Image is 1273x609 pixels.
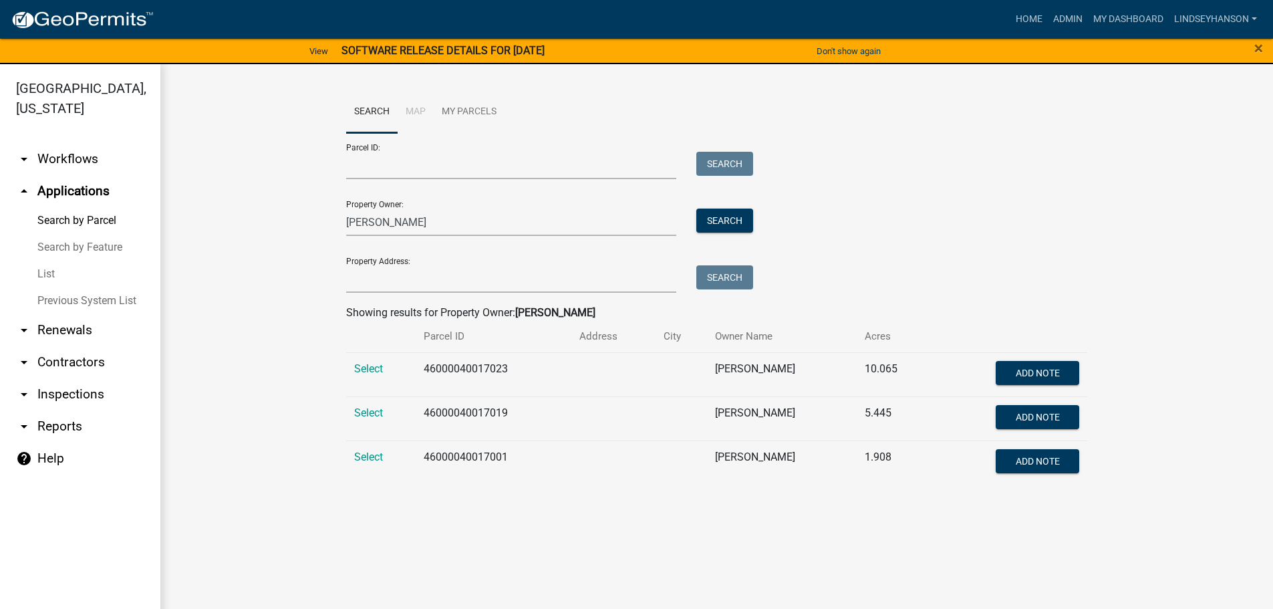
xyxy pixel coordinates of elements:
i: arrow_drop_down [16,151,32,167]
a: Admin [1048,7,1088,32]
a: Select [354,406,383,419]
i: arrow_drop_up [16,183,32,199]
span: Add Note [1016,367,1060,378]
i: arrow_drop_down [16,418,32,435]
i: arrow_drop_down [16,354,32,370]
span: Add Note [1016,455,1060,466]
td: [PERSON_NAME] [707,352,857,396]
td: 46000040017001 [416,441,571,485]
th: City [656,321,708,352]
a: Search [346,91,398,134]
a: Select [354,451,383,463]
strong: SOFTWARE RELEASE DETAILS FOR [DATE] [341,44,545,57]
th: Address [571,321,656,352]
button: Add Note [996,405,1079,429]
a: Select [354,362,383,375]
button: Add Note [996,449,1079,473]
th: Parcel ID [416,321,571,352]
td: [PERSON_NAME] [707,396,857,441]
button: Close [1254,40,1263,56]
i: arrow_drop_down [16,386,32,402]
button: Search [696,265,753,289]
td: 46000040017023 [416,352,571,396]
th: Owner Name [707,321,857,352]
button: Don't show again [811,40,886,62]
td: 46000040017019 [416,396,571,441]
a: Home [1010,7,1048,32]
button: Search [696,152,753,176]
button: Add Note [996,361,1079,385]
i: help [16,451,32,467]
strong: [PERSON_NAME] [515,306,595,319]
a: Lindseyhanson [1169,7,1262,32]
th: Acres [857,321,932,352]
a: My Parcels [434,91,505,134]
i: arrow_drop_down [16,322,32,338]
a: My Dashboard [1088,7,1169,32]
span: Add Note [1016,411,1060,422]
td: 1.908 [857,441,932,485]
button: Search [696,209,753,233]
td: 5.445 [857,396,932,441]
td: [PERSON_NAME] [707,441,857,485]
a: View [304,40,333,62]
td: 10.065 [857,352,932,396]
div: Showing results for Property Owner: [346,305,1088,321]
span: × [1254,39,1263,57]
